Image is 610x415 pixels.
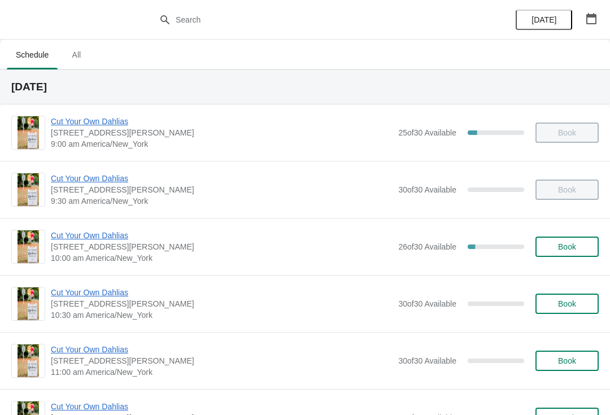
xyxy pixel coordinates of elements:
[398,128,456,137] span: 25 of 30 Available
[51,344,393,355] span: Cut Your Own Dahlias
[51,138,393,150] span: 9:00 am America/New_York
[18,287,40,320] img: Cut Your Own Dahlias | 4 Jacobs Lane, Norwell, MA, USA | 10:30 am America/New_York
[18,173,40,206] img: Cut Your Own Dahlias | 4 Jacobs Lane, Norwell, MA, USA | 9:30 am America/New_York
[51,184,393,195] span: [STREET_ADDRESS][PERSON_NAME]
[535,237,599,257] button: Book
[398,242,456,251] span: 26 of 30 Available
[51,366,393,378] span: 11:00 am America/New_York
[175,10,457,30] input: Search
[18,230,40,263] img: Cut Your Own Dahlias | 4 Jacobs Lane, Norwell, MA, USA | 10:00 am America/New_York
[51,195,393,207] span: 9:30 am America/New_York
[62,45,90,65] span: All
[18,344,40,377] img: Cut Your Own Dahlias | 4 Jacobs Lane, Norwell, MA, USA | 11:00 am America/New_York
[398,185,456,194] span: 30 of 30 Available
[51,298,393,309] span: [STREET_ADDRESS][PERSON_NAME]
[558,242,576,251] span: Book
[51,287,393,298] span: Cut Your Own Dahlias
[51,241,393,252] span: [STREET_ADDRESS][PERSON_NAME]
[51,127,393,138] span: [STREET_ADDRESS][PERSON_NAME]
[51,173,393,184] span: Cut Your Own Dahlias
[516,10,572,30] button: [DATE]
[531,15,556,24] span: [DATE]
[535,351,599,371] button: Book
[558,356,576,365] span: Book
[7,45,58,65] span: Schedule
[51,230,393,241] span: Cut Your Own Dahlias
[11,81,599,93] h2: [DATE]
[51,401,393,412] span: Cut Your Own Dahlias
[535,294,599,314] button: Book
[51,252,393,264] span: 10:00 am America/New_York
[398,299,456,308] span: 30 of 30 Available
[18,116,40,149] img: Cut Your Own Dahlias | 4 Jacobs Lane, Norwell, MA, USA | 9:00 am America/New_York
[398,356,456,365] span: 30 of 30 Available
[51,116,393,127] span: Cut Your Own Dahlias
[558,299,576,308] span: Book
[51,355,393,366] span: [STREET_ADDRESS][PERSON_NAME]
[51,309,393,321] span: 10:30 am America/New_York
